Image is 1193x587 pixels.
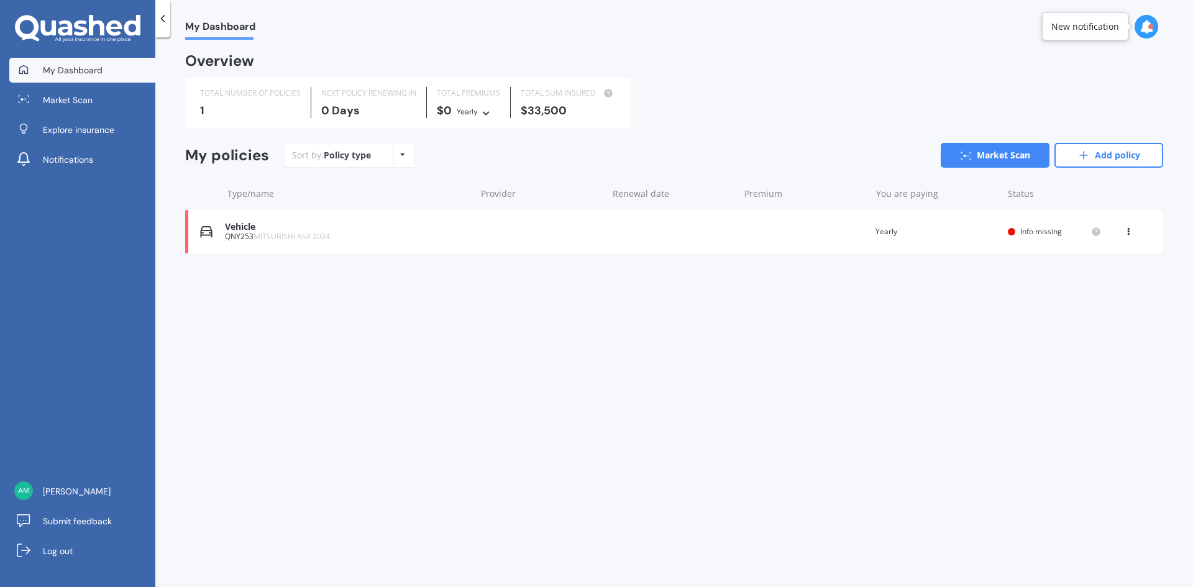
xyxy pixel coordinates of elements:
a: Explore insurance [9,117,155,142]
a: My Dashboard [9,58,155,83]
span: [PERSON_NAME] [43,485,111,498]
span: Info missing [1020,226,1062,237]
div: My policies [185,147,269,165]
div: Type/name [227,188,471,200]
div: New notification [1051,20,1119,33]
div: TOTAL NUMBER OF POLICIES [200,87,301,99]
span: Market Scan [43,94,93,106]
div: Premium [744,188,866,200]
div: Yearly [875,225,998,238]
div: QNY253 [225,232,469,241]
span: My Dashboard [43,64,103,76]
div: Renewal date [613,188,734,200]
a: Log out [9,539,155,563]
div: Overview [185,55,254,67]
div: TOTAL SUM INSURED [521,87,616,99]
div: Sort by: [292,149,371,162]
span: MITSUBISHI ASX 2024 [254,231,330,242]
span: Log out [43,545,73,557]
div: 1 [200,104,301,117]
div: NEXT POLICY RENEWING IN [321,87,416,99]
span: My Dashboard [185,20,255,37]
a: Submit feedback [9,509,155,534]
img: Vehicle [200,225,213,238]
div: You are paying [876,188,998,200]
span: Explore insurance [43,124,114,136]
img: df55ca32ee8395ff8426e569576be4fa [14,481,33,500]
div: Policy type [324,149,371,162]
span: Notifications [43,153,93,166]
div: TOTAL PREMIUMS [437,87,500,99]
a: Notifications [9,147,155,172]
a: [PERSON_NAME] [9,479,155,504]
div: $0 [437,104,500,118]
div: 0 Days [321,104,416,117]
div: Yearly [457,106,478,118]
a: Market Scan [9,88,155,112]
div: Status [1008,188,1101,200]
span: Submit feedback [43,515,112,527]
div: Provider [481,188,603,200]
a: Market Scan [941,143,1049,168]
div: $33,500 [521,104,616,117]
a: Add policy [1054,143,1163,168]
div: Vehicle [225,222,469,232]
